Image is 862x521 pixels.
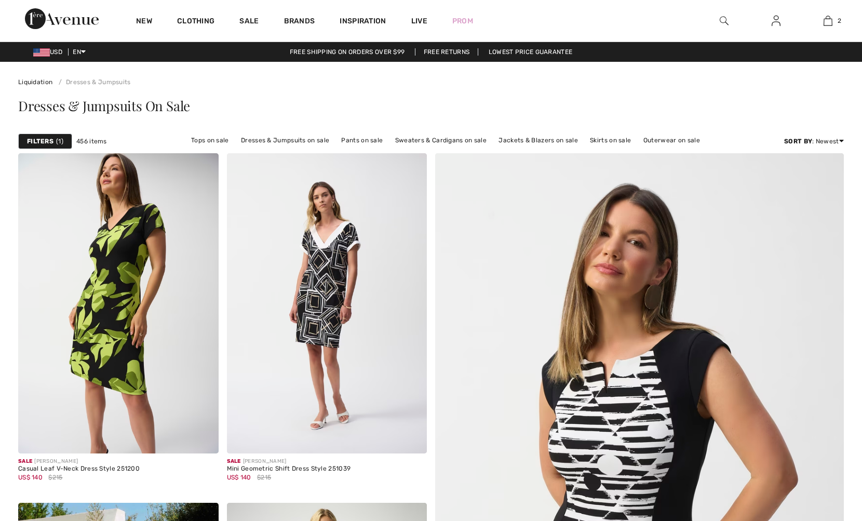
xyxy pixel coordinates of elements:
a: Tops on sale [186,133,234,147]
a: Sale [239,17,259,28]
span: US$ 140 [227,474,251,481]
span: Sale [227,458,241,464]
div: [PERSON_NAME] [227,458,351,465]
img: US Dollar [33,48,50,57]
img: Mini Geometric Shift Dress Style 251039. Black/Multi [227,153,427,453]
a: New [136,17,152,28]
div: : Newest [784,137,844,146]
img: 1ère Avenue [25,8,99,29]
span: Inspiration [340,17,386,28]
a: Lowest Price Guarantee [480,48,581,56]
a: Outerwear on sale [638,133,705,147]
span: 456 items [76,137,107,146]
img: Casual Leaf V-Neck Dress Style 251200. Black/Multi [18,153,219,453]
strong: Sort By [784,138,812,145]
a: Clothing [177,17,214,28]
span: Dresses & Jumpsuits On Sale [18,97,190,115]
a: Skirts on sale [585,133,636,147]
iframe: Opens a widget where you can find more information [795,443,852,469]
a: Sweaters & Cardigans on sale [390,133,492,147]
div: [PERSON_NAME] [18,458,140,465]
span: $215 [257,473,271,482]
a: Pants on sale [336,133,388,147]
a: Liquidation [18,78,52,86]
a: Brands [284,17,315,28]
img: My Bag [824,15,832,27]
a: 2 [802,15,853,27]
a: Jackets & Blazers on sale [493,133,583,147]
a: Free Returns [415,48,479,56]
strong: Filters [27,137,53,146]
a: Free shipping on orders over $99 [281,48,413,56]
img: My Info [772,15,780,27]
span: 2 [838,16,841,25]
span: $215 [48,473,62,482]
a: Dresses & Jumpsuits [55,78,131,86]
a: Prom [452,16,473,26]
span: US$ 140 [18,474,43,481]
span: 1 [56,137,63,146]
a: Live [411,16,427,26]
span: EN [73,48,86,56]
span: USD [33,48,66,56]
div: Casual Leaf V-Neck Dress Style 251200 [18,465,140,473]
span: Sale [18,458,32,464]
img: search the website [720,15,729,27]
div: Mini Geometric Shift Dress Style 251039 [227,465,351,473]
a: Dresses & Jumpsuits on sale [236,133,334,147]
a: Sign In [763,15,789,28]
